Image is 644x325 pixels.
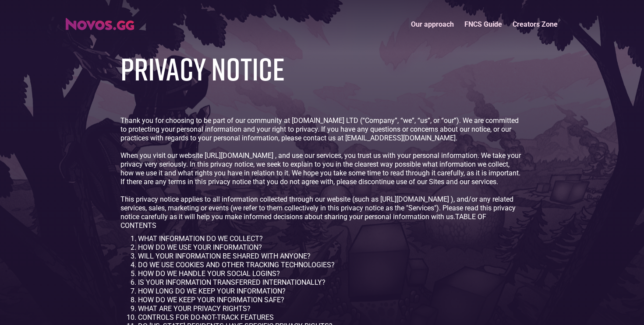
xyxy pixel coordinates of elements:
[138,234,263,243] a: WHAT INFORMATION DO WE COLLECT?
[120,151,524,186] p: When you visit our website [URL][DOMAIN_NAME] , and use our services, you trust us with your pers...
[138,304,251,313] a: WHAT ARE YOUR PRIVACY RIGHTS?
[138,278,326,287] a: IS YOUR INFORMATION TRANSFERRED INTERNATIONALLY?
[66,15,134,30] a: home
[138,269,280,278] a: HOW DO WE HANDLE YOUR SOCIAL LOGINS?
[120,51,285,86] h1: PRIVACY NOTICE
[406,15,459,34] a: Our approach
[138,243,262,252] a: HOW DO WE USE YOUR INFORMATION?
[138,287,286,295] a: HOW LONG DO WE KEEP YOUR INFORMATION?
[507,15,563,34] a: Creators Zone
[138,261,335,269] a: DO WE USE COOKIES AND OTHER TRACKING TECHNOLOGIES?
[120,116,524,143] p: Thank you for choosing to be part of our community at [DOMAIN_NAME] LTD (“Company”, “we”, “us”, o...
[120,195,524,230] p: This privacy notice applies to all information collected through our website (such as [URL][DOMAI...
[138,313,274,322] a: CONTROLS FOR DO-NOT-TRACK FEATURES
[138,252,311,260] a: WILL YOUR INFORMATION BE SHARED WITH ANYONE?
[459,15,507,34] a: FNCS Guide
[138,296,284,304] a: HOW DO WE KEEP YOUR INFORMATION SAFE?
